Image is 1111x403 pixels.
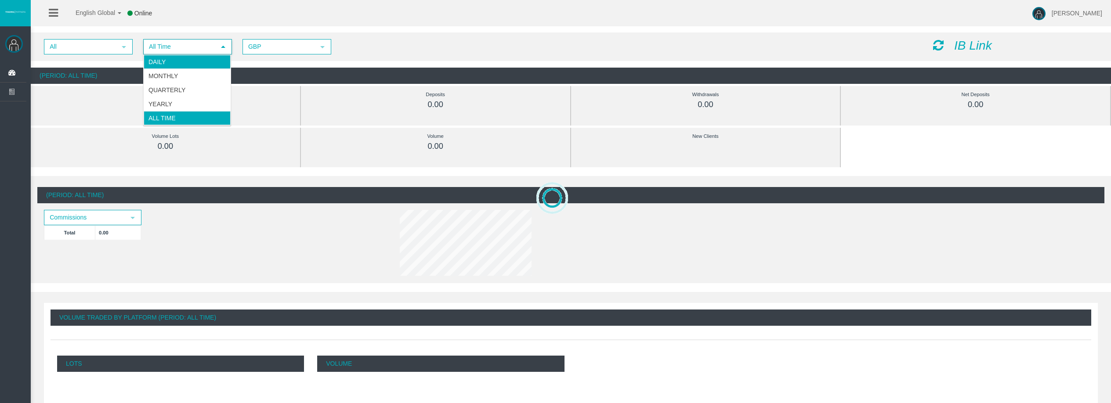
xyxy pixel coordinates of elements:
[220,43,227,50] span: select
[120,43,127,50] span: select
[591,100,821,110] div: 0.00
[861,90,1090,100] div: Net Deposits
[129,214,136,221] span: select
[144,55,231,69] li: Daily
[933,39,944,51] i: Reload Dashboard
[1052,10,1102,17] span: [PERSON_NAME]
[321,141,550,151] div: 0.00
[45,40,116,54] span: All
[51,141,280,151] div: 0.00
[37,187,1104,203] div: (Period: All Time)
[1032,7,1046,20] img: user-image
[144,97,231,111] li: Yearly
[321,131,550,141] div: Volume
[144,83,231,97] li: Quarterly
[321,90,550,100] div: Deposits
[45,211,125,224] span: Commissions
[57,356,304,372] p: Lots
[319,43,326,50] span: select
[954,39,992,52] i: IB Link
[321,100,550,110] div: 0.00
[591,90,821,100] div: Withdrawals
[51,90,280,100] div: Commissions
[51,131,280,141] div: Volume Lots
[31,68,1111,84] div: (Period: All Time)
[95,225,141,240] td: 0.00
[51,309,1091,326] div: Volume Traded By Platform (Period: All Time)
[144,40,215,54] span: All Time
[243,40,315,54] span: GBP
[4,10,26,14] img: logo.svg
[591,131,821,141] div: New Clients
[144,69,231,83] li: Monthly
[861,100,1090,110] div: 0.00
[64,9,115,16] span: English Global
[44,225,95,240] td: Total
[317,356,564,372] p: Volume
[144,111,231,125] li: All Time
[51,100,280,110] div: 0.00
[134,10,152,17] span: Online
